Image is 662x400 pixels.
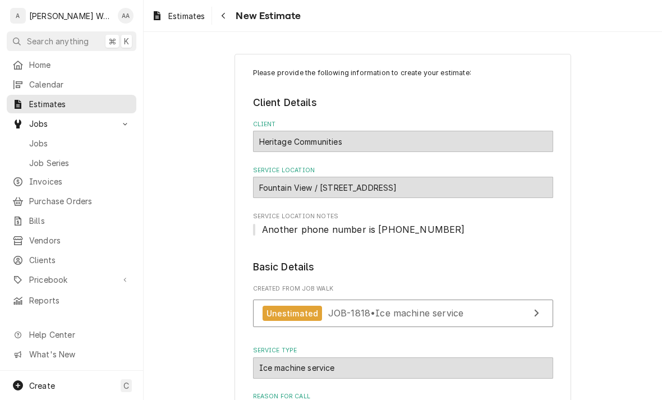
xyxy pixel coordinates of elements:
[147,7,209,25] a: Estimates
[7,231,136,250] a: Vendors
[29,215,131,227] span: Bills
[253,68,553,78] p: Please provide the following information to create your estimate:
[118,8,134,24] div: Aaron Anderson's Avatar
[118,8,134,24] div: AA
[29,118,114,130] span: Jobs
[7,114,136,133] a: Go to Jobs
[253,120,553,129] label: Client
[253,120,553,152] div: Client
[253,166,553,175] label: Service Location
[124,35,129,47] span: K
[29,295,131,306] span: Reports
[7,192,136,210] a: Purchase Orders
[29,348,130,360] span: What's New
[7,56,136,74] a: Home
[253,177,553,198] div: Fountain View / 5710 S 108th St, Omaha, NE 68137
[7,154,136,172] a: Job Series
[29,274,114,286] span: Pricebook
[29,254,131,266] span: Clients
[29,10,112,22] div: [PERSON_NAME] Works LLC
[262,224,465,235] span: Another phone number is [PHONE_NUMBER]
[263,306,323,321] div: Unestimated
[253,346,553,355] label: Service Type
[168,10,205,22] span: Estimates
[29,137,131,149] span: Jobs
[7,95,136,113] a: Estimates
[328,307,464,319] span: JOB-1818 • Ice machine service
[253,95,553,110] legend: Client Details
[29,235,131,246] span: Vendors
[7,270,136,289] a: Go to Pricebook
[7,291,136,310] a: Reports
[253,131,553,152] div: Heritage Communities
[7,75,136,94] a: Calendar
[253,284,553,293] span: Created From Job Walk
[29,59,131,71] span: Home
[29,98,131,110] span: Estimates
[253,223,553,236] span: Service Location Notes
[253,260,553,274] legend: Basic Details
[123,380,129,392] span: C
[27,35,89,47] span: Search anything
[7,31,136,51] button: Search anything⌘K
[29,381,55,390] span: Create
[7,212,136,230] a: Bills
[7,134,136,153] a: Jobs
[10,8,26,24] div: A
[7,172,136,191] a: Invoices
[29,157,131,169] span: Job Series
[7,345,136,364] a: Go to What's New
[253,357,553,379] div: Ice machine service
[29,79,131,90] span: Calendar
[29,176,131,187] span: Invoices
[232,8,301,24] span: New Estimate
[253,166,553,198] div: Service Location
[253,346,553,378] div: Service Type
[108,35,116,47] span: ⌘
[253,300,553,327] a: View Job
[253,284,553,333] div: Created From Job Walk
[7,251,136,269] a: Clients
[29,329,130,341] span: Help Center
[29,195,131,207] span: Purchase Orders
[253,212,553,236] div: Service Location Notes
[7,325,136,344] a: Go to Help Center
[253,212,553,221] span: Service Location Notes
[214,7,232,25] button: Navigate back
